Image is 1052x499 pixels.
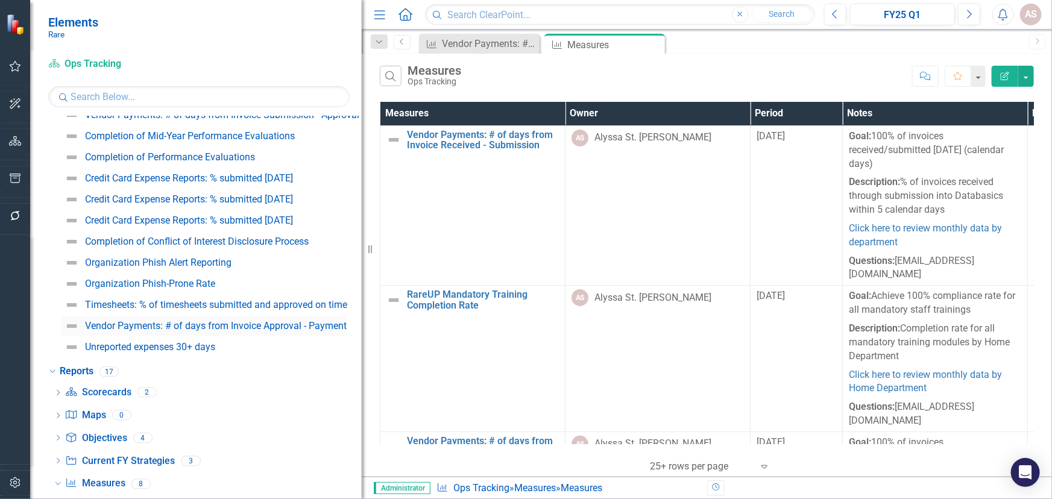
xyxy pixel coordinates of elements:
td: Double-Click to Edit [565,125,751,285]
div: Alyssa St. [PERSON_NAME] [594,131,711,145]
div: AS [572,289,588,306]
input: Search ClearPoint... [425,4,814,25]
div: Ops Tracking [408,77,461,86]
img: Not Defined [65,213,79,228]
a: Organization Phish Alert Reporting [61,253,232,272]
strong: Description: [849,322,900,334]
a: Credit Card Expense Reports: % submitted [DATE] [61,169,293,188]
a: Measures [514,482,556,494]
a: Measures [65,477,125,491]
a: Vendor Payments: # of days from Invoice Received - Submission [407,130,559,151]
strong: Goal: [849,290,871,301]
div: Completion of Performance Evaluations [85,152,255,163]
td: Double-Click to Edit [843,125,1028,285]
img: Not Defined [65,192,79,207]
div: Measures [408,64,461,77]
strong: Questions: [849,401,895,412]
span: Administrator [374,482,430,494]
a: Organization Phish-Prone Rate [61,274,215,293]
p: 100% of invoices received/submitted [DATE] (calendar days) [849,130,1021,174]
img: Not Defined [65,298,79,312]
div: Measures [561,482,602,494]
a: Vendor Payments: # of days from Invoice Approval - Payment [61,316,347,336]
p: 100% of invoices submitted/approved within 7 calendar days [849,436,1021,480]
p: Completion rate for all mandatory training modules by Home Department [849,319,1021,366]
p: [EMAIL_ADDRESS][DOMAIN_NAME] [849,398,1021,428]
div: Completion of Conflict of Interest Disclosure Process [85,236,309,247]
a: Ops Tracking [48,57,199,71]
div: Credit Card Expense Reports: % submitted [DATE] [85,215,293,226]
div: AS [572,436,588,453]
div: Open Intercom Messenger [1011,458,1040,487]
div: Vendor Payments: # of days from Invoice Received - Submission [442,36,537,51]
a: Click here to review monthly data by Home Department [849,369,1002,394]
div: 0 [112,410,131,421]
img: Not Defined [386,439,401,453]
div: [DATE] [757,289,836,303]
div: AS [572,130,588,146]
a: Credit Card Expense Reports: % submitted [DATE] [61,190,293,209]
a: RareUP Mandatory Training Completion Rate [407,289,559,310]
a: Ops Tracking [453,482,509,494]
div: Alyssa St. [PERSON_NAME] [594,291,711,305]
p: Achieve 100% compliance rate for all mandatory staff trainings [849,289,1021,319]
div: Vendor Payments: # of days from Invoice Approval - Payment [85,321,347,331]
a: Credit Card Expense Reports: % submitted [DATE] [61,211,293,230]
span: Search [769,9,795,19]
strong: Goal: [849,436,871,448]
img: Not Defined [65,319,79,333]
div: [DATE] [757,130,836,143]
img: Not Defined [65,129,79,143]
div: 2 [137,388,157,398]
td: Double-Click to Edit Right Click for Context Menu [380,286,565,432]
img: Not Defined [65,340,79,354]
div: Credit Card Expense Reports: % submitted [DATE] [85,194,293,205]
button: Search [752,6,812,23]
div: Timesheets: % of timesheets submitted and approved on time [85,300,347,310]
a: Timesheets: % of timesheets submitted and approved on time [61,295,347,315]
a: Reports [60,365,93,378]
img: Not Defined [65,234,79,249]
a: Click here to review monthly data by department [849,222,1002,248]
a: Completion of Conflict of Interest Disclosure Process [61,232,309,251]
a: Vendor Payments: # of days from Invoice Received - Submission [422,36,537,51]
img: Not Defined [386,133,401,147]
a: Current FY Strategies [65,454,175,468]
p: % of invoices received through submission into Databasics within 5 calendar days [849,173,1021,219]
a: Unreported expenses 30+ days [61,337,215,357]
a: Vendor Payments: # of days from Invoice Submission - Approval [407,436,559,457]
img: Not Defined [386,293,401,307]
div: 8 [131,479,151,489]
img: Not Defined [65,256,79,270]
a: Maps [65,409,106,422]
button: AS [1020,4,1042,25]
div: 3 [181,456,201,466]
div: Credit Card Expense Reports: % submitted [DATE] [85,173,293,184]
strong: Questions: [849,255,895,266]
td: Double-Click to Edit Right Click for Context Menu [380,125,565,285]
div: Measures [567,37,662,52]
div: Organization Phish-Prone Rate [85,278,215,289]
input: Search Below... [48,86,350,107]
div: FY25 Q1 [854,8,951,22]
img: Not Defined [65,277,79,291]
button: FY25 Q1 [850,4,956,25]
span: Elements [48,15,98,30]
div: Unreported expenses 30+ days [85,342,215,353]
div: 17 [99,366,119,377]
strong: Goal: [849,130,871,142]
img: ClearPoint Strategy [5,13,28,36]
div: Completion of Mid-Year Performance Evaluations [85,131,295,142]
img: Not Defined [65,150,79,165]
div: Alyssa St. [PERSON_NAME] [594,437,711,451]
div: » » [436,482,698,495]
a: Objectives [65,432,127,445]
td: Double-Click to Edit [843,286,1028,432]
div: [DATE] [757,436,836,450]
div: 4 [133,433,153,443]
td: Double-Click to Edit [565,286,751,432]
p: [EMAIL_ADDRESS][DOMAIN_NAME] [849,252,1021,282]
a: Completion of Mid-Year Performance Evaluations [61,127,295,146]
img: Not Defined [65,171,79,186]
